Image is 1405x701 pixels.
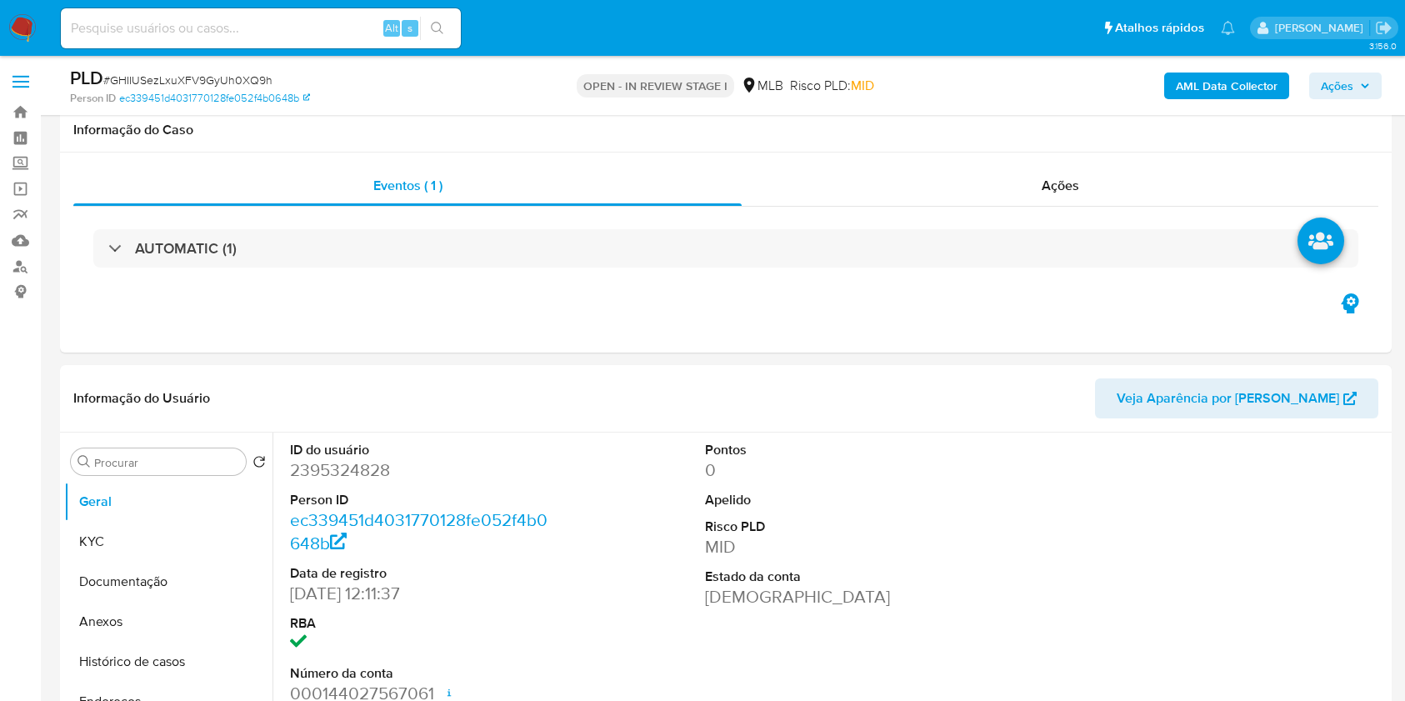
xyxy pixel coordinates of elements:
button: Anexos [64,602,272,642]
dt: Data de registro [290,564,550,583]
span: Risco PLD: [790,77,874,95]
dt: Risco PLD [705,518,965,536]
button: Geral [64,482,272,522]
span: Atalhos rápidos [1115,19,1204,37]
a: ec339451d4031770128fe052f4b0648b [290,508,547,555]
h3: AUTOMATIC (1) [135,239,237,258]
dt: ID do usuário [290,441,550,459]
h1: Informação do Usuário [73,390,210,407]
a: ec339451d4031770128fe052f4b0648b [119,91,310,106]
b: Person ID [70,91,116,106]
dt: Número da conta [290,664,550,683]
div: MLB [741,77,783,95]
dt: Pontos [705,441,965,459]
span: MID [851,76,874,95]
button: Documentação [64,562,272,602]
dt: Apelido [705,491,965,509]
dd: [DATE] 12:11:37 [290,582,550,605]
a: Notificações [1221,21,1235,35]
span: s [407,20,412,36]
b: AML Data Collector [1176,73,1277,99]
dt: Estado da conta [705,568,965,586]
button: Procurar [77,455,91,468]
div: AUTOMATIC (1) [93,229,1358,268]
dt: RBA [290,614,550,633]
input: Pesquise usuários ou casos... [61,18,461,39]
button: KYC [64,522,272,562]
dd: [DEMOGRAPHIC_DATA] [705,585,965,608]
p: jhonata.costa@mercadolivre.com [1275,20,1369,36]
span: Alt [385,20,398,36]
dd: 0 [705,458,965,482]
h1: Informação do Caso [73,122,1378,138]
span: Ações [1321,73,1353,99]
button: Ações [1309,73,1382,99]
dd: 2395324828 [290,458,550,482]
p: OPEN - IN REVIEW STAGE I [577,74,734,98]
span: # GHIIUSezLxuXFV9GyUh0XQ9h [103,72,272,88]
button: search-icon [420,17,454,40]
button: Histórico de casos [64,642,272,682]
button: AML Data Collector [1164,73,1289,99]
a: Sair [1375,19,1392,37]
button: Retornar ao pedido padrão [252,455,266,473]
b: PLD [70,64,103,91]
input: Procurar [94,455,239,470]
dd: MID [705,535,965,558]
span: Eventos ( 1 ) [373,176,442,195]
span: Veja Aparência por [PERSON_NAME] [1117,378,1339,418]
dt: Person ID [290,491,550,509]
span: Ações [1042,176,1079,195]
button: Veja Aparência por [PERSON_NAME] [1095,378,1378,418]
